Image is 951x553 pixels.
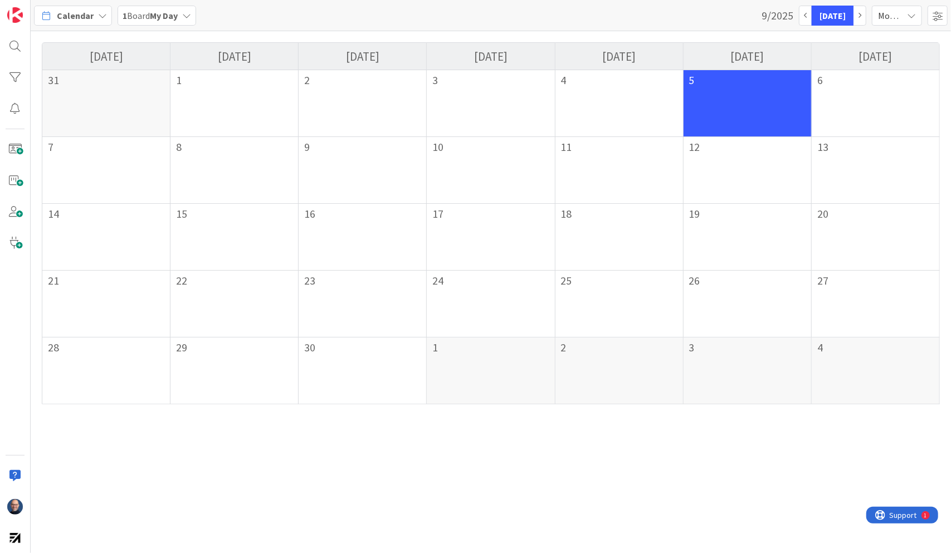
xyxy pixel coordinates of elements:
span: [DATE] [602,49,636,64]
div: 5 [689,75,695,86]
div: 11 [561,141,572,153]
img: avatar [7,530,23,546]
div: 14 [48,208,59,219]
div: 6 [817,75,823,86]
b: My Day [150,10,178,21]
div: 3 [432,75,438,86]
div: 1 [176,75,182,86]
div: 1 [58,4,61,13]
div: 24 [432,275,443,286]
div: 3 [689,342,695,353]
div: 15 [176,208,187,219]
div: 9/2025 [762,10,793,21]
div: 2 [304,75,310,86]
span: Support [23,2,51,15]
button: [DATE] [812,6,854,26]
span: [DATE] [730,49,764,64]
div: 12 [689,141,700,153]
div: 27 [817,275,828,286]
img: Visit kanbanzone.com [7,7,23,23]
img: Fg [7,499,23,515]
div: 4 [561,75,567,86]
div: 28 [48,342,59,353]
div: 20 [817,208,828,219]
div: 25 [561,275,572,286]
div: 21 [48,275,59,286]
div: 7 [48,141,53,153]
span: [DATE] [859,49,892,64]
b: 1 [123,10,127,21]
div: 10 [432,141,443,153]
span: [DATE] [346,49,379,64]
div: 31 [48,75,59,86]
span: [DATE] [474,49,508,64]
div: 16 [304,208,315,219]
div: 8 [176,141,182,153]
div: 26 [689,275,700,286]
div: 2 [561,342,567,353]
span: [DATE] [218,49,251,64]
div: 30 [304,342,315,353]
div: 19 [689,208,700,219]
div: 18 [561,208,572,219]
div: 4 [817,342,823,353]
div: 9 [304,141,310,153]
span: Board [123,9,178,22]
span: [DATE] [90,49,123,64]
div: 13 [817,141,828,153]
span: Calendar [57,9,94,22]
span: Month [878,8,903,23]
div: 22 [176,275,187,286]
div: 17 [432,208,443,219]
div: 23 [304,275,315,286]
div: 29 [176,342,187,353]
div: 1 [432,342,438,353]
